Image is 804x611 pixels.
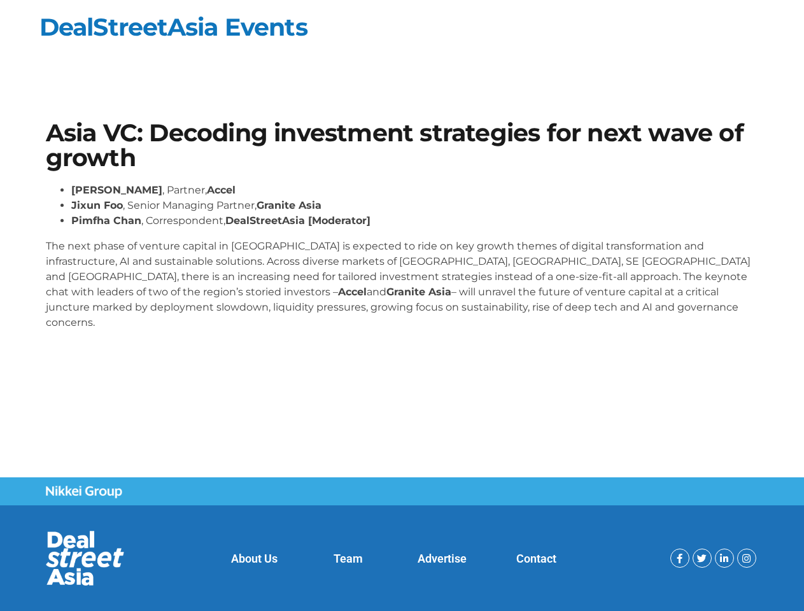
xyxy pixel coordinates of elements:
[39,12,307,42] a: DealStreetAsia Events
[71,199,123,211] strong: Jixun Foo
[46,486,122,498] img: Nikkei Group
[225,214,370,227] strong: DealStreetAsia [Moderator]
[516,552,556,565] a: Contact
[71,213,759,228] li: , Correspondent,
[418,552,467,565] a: Advertise
[46,121,759,170] h1: Asia VC: Decoding investment strategies for next wave of growth
[386,286,451,298] strong: Granite Asia
[338,286,367,298] strong: Accel
[71,214,141,227] strong: Pimfha Chan
[71,198,759,213] li: , Senior Managing Partner,
[334,552,363,565] a: Team
[71,184,162,196] strong: [PERSON_NAME]
[257,199,321,211] strong: Granite Asia
[231,552,278,565] a: About Us
[207,184,236,196] strong: Accel
[46,239,759,330] p: The next phase of venture capital in [GEOGRAPHIC_DATA] is expected to ride on key growth themes o...
[71,183,759,198] li: , Partner,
